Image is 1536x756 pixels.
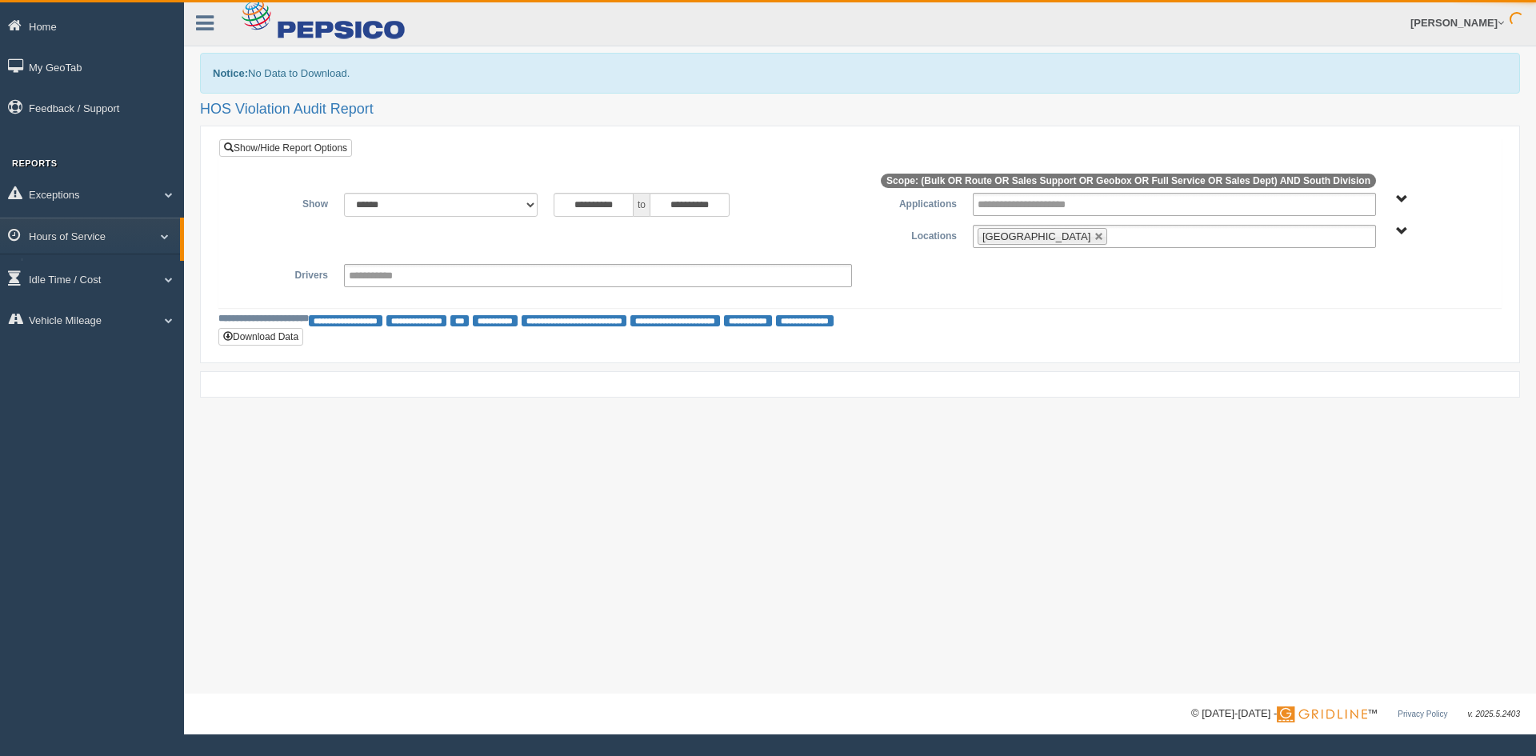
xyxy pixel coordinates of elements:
a: HOS Explanation Reports [29,258,180,287]
label: Drivers [231,264,336,283]
img: Gridline [1277,706,1367,722]
span: Scope: (Bulk OR Route OR Sales Support OR Geobox OR Full Service OR Sales Dept) AND South Division [881,174,1376,188]
a: Show/Hide Report Options [219,139,352,157]
label: Show [231,193,336,212]
div: No Data to Download. [200,53,1520,94]
label: Locations [860,225,965,244]
span: [GEOGRAPHIC_DATA] [982,230,1090,242]
a: Privacy Policy [1398,710,1447,718]
b: Notice: [213,67,248,79]
button: Download Data [218,328,303,346]
span: v. 2025.5.2403 [1468,710,1520,718]
div: © [DATE]-[DATE] - ™ [1191,706,1520,722]
h2: HOS Violation Audit Report [200,102,1520,118]
label: Applications [860,193,965,212]
span: to [634,193,650,217]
